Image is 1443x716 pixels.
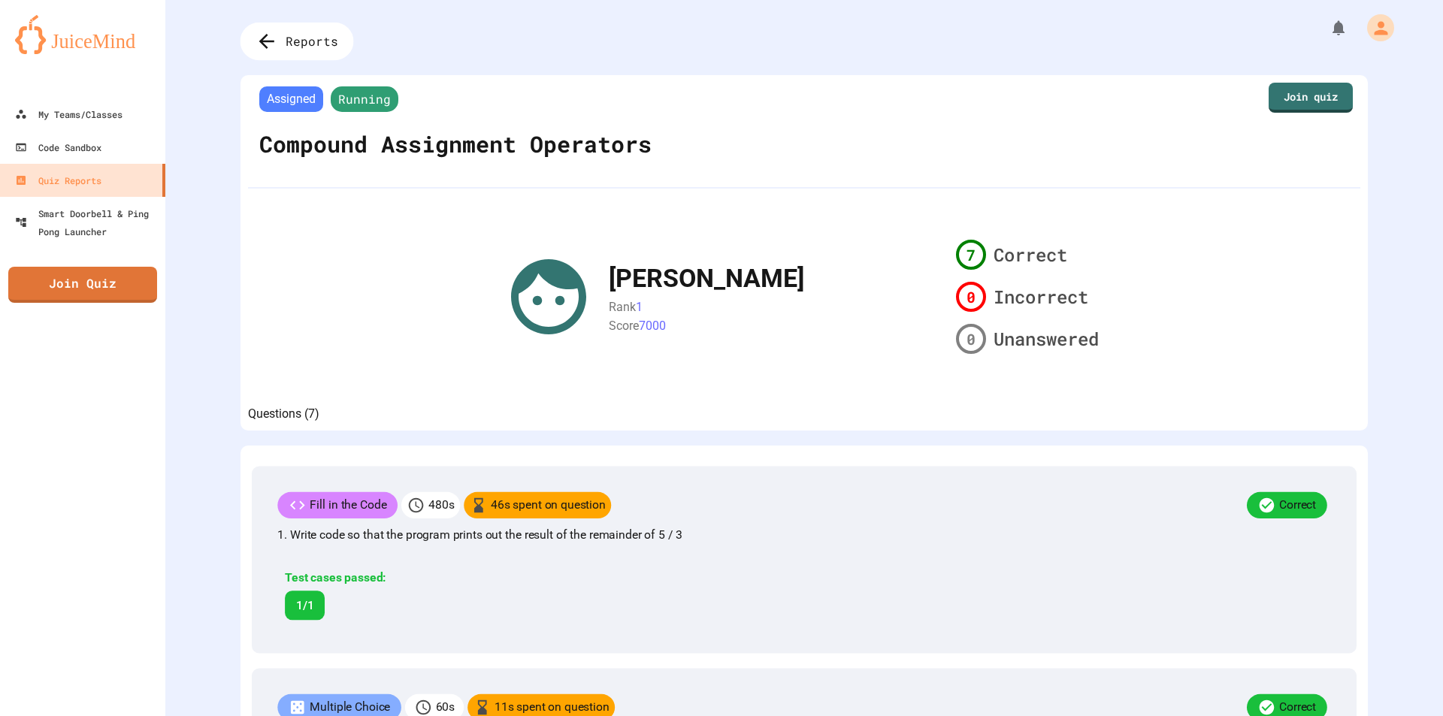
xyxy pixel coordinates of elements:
[609,300,636,314] span: Rank
[277,526,1330,544] p: 1. Write code so that the program prints out the result of the remainder of 5 / 3
[310,497,386,515] p: Fill in the Code
[994,283,1088,310] span: Incorrect
[8,267,157,303] a: Join Quiz
[331,86,398,112] span: Running
[248,405,319,423] button: Questions (7)
[15,138,101,156] div: Code Sandbox
[1351,11,1398,45] div: My Account
[15,204,159,240] div: Smart Doorbell & Ping Pong Launcher
[609,259,804,298] div: [PERSON_NAME]
[285,591,325,620] div: 1/1
[286,32,338,50] span: Reports
[956,240,986,270] div: 7
[15,171,101,189] div: Quiz Reports
[15,105,123,123] div: My Teams/Classes
[285,569,579,588] div: Test cases passed:
[609,318,639,332] span: Score
[259,86,323,112] span: Assigned
[636,300,643,314] span: 1
[956,324,986,354] div: 0
[1302,15,1351,41] div: My Notifications
[956,282,986,312] div: 0
[1269,83,1353,113] a: Join quiz
[256,116,655,172] div: Compound Assignment Operators
[994,241,1067,268] span: Correct
[248,405,319,423] div: basic tabs example
[994,325,1099,352] span: Unanswered
[1279,497,1316,515] p: Correct
[639,318,666,332] span: 7000
[428,497,454,515] p: 480 s
[15,15,150,54] img: logo-orange.svg
[491,497,606,515] p: 46 s spent on question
